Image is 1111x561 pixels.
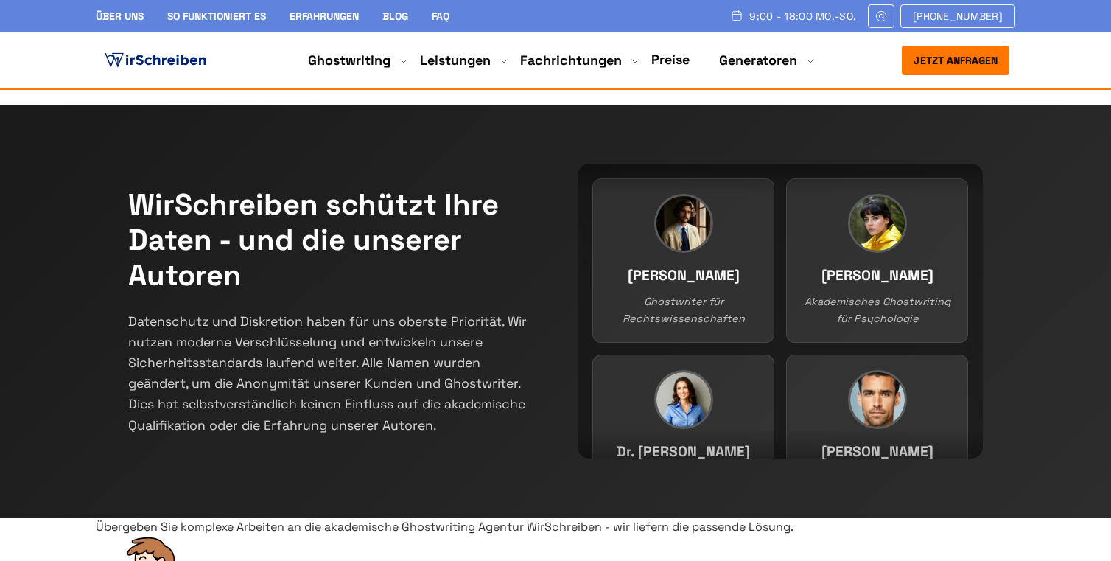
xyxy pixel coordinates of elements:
a: Fachrichtungen [520,52,622,69]
h3: [PERSON_NAME] [802,441,953,464]
h3: [PERSON_NAME] [802,265,953,288]
a: Erfahrungen [290,10,359,23]
h3: [PERSON_NAME] [608,265,759,288]
a: Leistungen [420,52,491,69]
a: FAQ [432,10,449,23]
a: So funktioniert es [167,10,266,23]
a: Ghostwriting [308,52,390,69]
h3: Dr. [PERSON_NAME] [608,441,759,464]
h2: WirSchreiben schützt Ihre Daten - und die unserer Autoren [128,187,533,293]
span: 9:00 - 18:00 Mo.-So. [749,10,856,22]
div: Übergeben Sie komplexe Arbeiten an die akademische Ghostwriting Agentur WirSchreiben - wir liefer... [96,518,1015,537]
a: Blog [382,10,408,23]
a: [PHONE_NUMBER] [900,4,1015,28]
a: Über uns [96,10,144,23]
img: Email [875,10,888,22]
button: Jetzt anfragen [902,46,1009,75]
a: Preise [651,51,690,68]
p: Datenschutz und Diskretion haben für uns oberste Priorität. Wir nutzen moderne Verschlüsselung un... [128,311,533,436]
div: Team members continuous slider [578,164,983,459]
a: Generatoren [719,52,797,69]
img: logo ghostwriter-österreich [102,49,209,72]
span: [PHONE_NUMBER] [913,10,1003,22]
img: Schedule [730,10,743,21]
